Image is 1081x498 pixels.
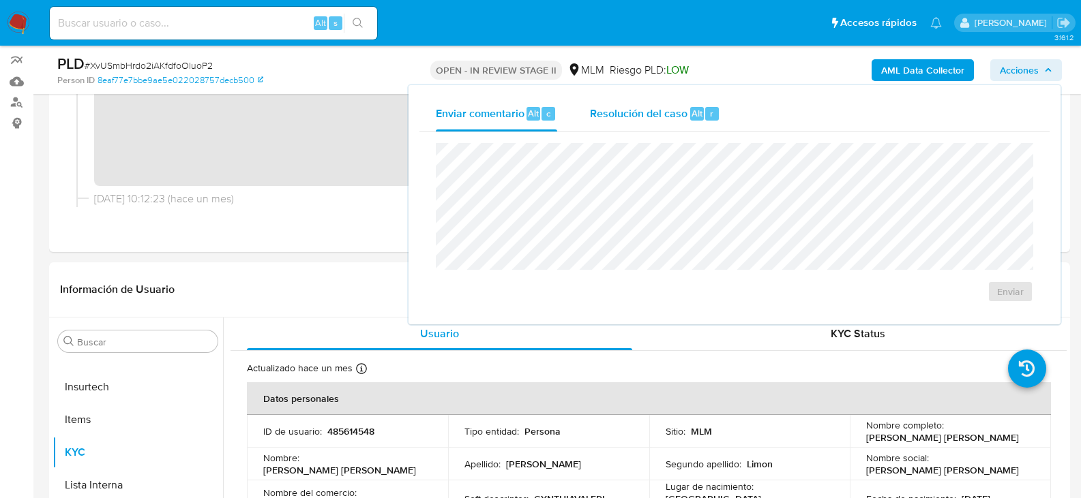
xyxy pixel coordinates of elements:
span: KYC Status [831,326,885,341]
button: Insurtech [53,371,223,403]
p: [PERSON_NAME] [PERSON_NAME] [866,431,1019,443]
span: Alt [692,107,702,120]
a: Salir [1056,16,1071,30]
p: Lugar de nacimiento : [666,480,754,493]
span: 3.161.2 [1054,32,1074,43]
button: Acciones [990,59,1062,81]
p: Apellido : [464,458,501,470]
button: AML Data Collector [872,59,974,81]
span: Enviar comentario [436,105,524,121]
b: Person ID [57,74,95,87]
p: Nombre : [263,452,299,464]
span: Alt [528,107,539,120]
span: Acciones [1000,59,1039,81]
p: MLM [691,425,712,437]
p: [PERSON_NAME] [PERSON_NAME] [866,464,1019,476]
span: # XvUSmbHrdo2iAKfdfoOluoP2 [85,59,213,72]
p: Segundo apellido : [666,458,741,470]
input: Buscar usuario o caso... [50,14,377,32]
button: search-icon [344,14,372,33]
p: Persona [524,425,561,437]
button: KYC [53,436,223,469]
button: Buscar [63,336,74,347]
p: Limon [747,458,773,470]
p: Nombre completo : [866,419,944,431]
b: PLD [57,52,85,74]
p: Nombre social : [866,452,929,464]
p: [PERSON_NAME] [506,458,581,470]
span: Resolución del caso [590,105,687,121]
span: LOW [666,62,689,78]
p: OPEN - IN REVIEW STAGE II [430,61,562,80]
p: Tipo entidad : [464,425,519,437]
b: AML Data Collector [881,59,964,81]
a: 8eaf77e7bbe9ae5e022028757decb500 [98,74,263,87]
span: Usuario [420,326,459,341]
p: Sitio : [666,425,685,437]
button: Items [53,403,223,436]
span: s [334,16,338,29]
h1: Información de Usuario [60,283,175,296]
span: Accesos rápidos [840,16,917,30]
p: [PERSON_NAME] [PERSON_NAME] [263,464,416,476]
p: ID de usuario : [263,425,322,437]
th: Datos personales [247,382,1051,415]
span: Riesgo PLD: [610,63,689,78]
input: Buscar [77,336,212,348]
p: Actualizado hace un mes [247,362,353,375]
p: 485614548 [327,425,374,437]
span: r [710,107,713,120]
span: c [546,107,550,120]
div: MLM [567,63,604,78]
span: Alt [315,16,326,29]
p: cesar.gonzalez@mercadolibre.com.mx [975,16,1052,29]
a: Notificaciones [930,17,942,29]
